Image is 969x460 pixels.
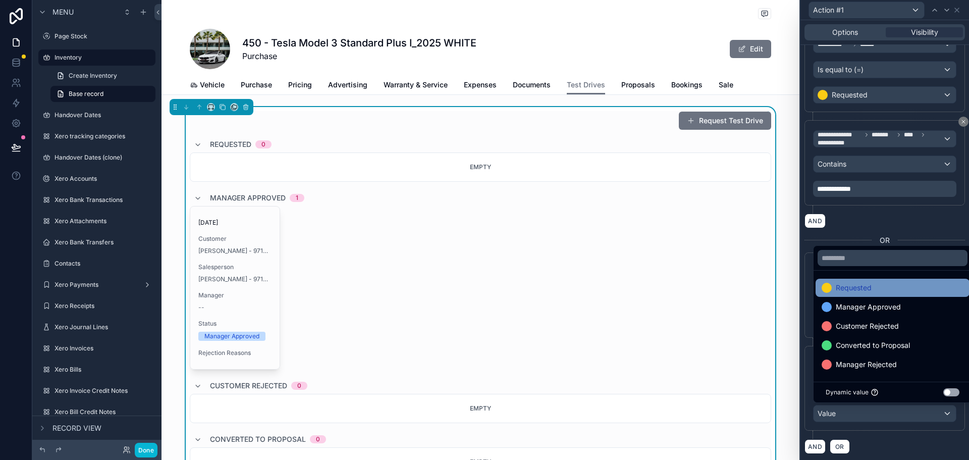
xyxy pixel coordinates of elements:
[38,362,155,378] a: Xero Bills
[836,320,899,332] span: Customer Rejected
[671,80,703,90] span: Bookings
[55,260,153,268] label: Contacts
[464,76,497,96] a: Expenses
[198,275,272,283] a: [PERSON_NAME] - 971551150399
[241,76,272,96] a: Purchase
[671,76,703,96] a: Bookings
[567,80,605,90] span: Test Drives
[210,193,286,203] span: Manager Approved
[288,76,312,96] a: Pricing
[38,149,155,166] a: Handover Dates (clone)
[38,128,155,144] a: Xero tracking categories
[52,423,101,433] span: Record view
[679,112,771,130] button: Request Test Drive
[384,76,448,96] a: Warranty & Service
[198,219,272,227] span: [DATE]
[55,196,153,204] label: Xero Bank Transactions
[204,332,259,341] div: Manager Approved
[296,194,298,202] div: 1
[464,80,497,90] span: Expenses
[200,80,225,90] span: Vehicle
[38,255,155,272] a: Contacts
[38,234,155,250] a: Xero Bank Transfers
[719,80,733,90] span: Sale
[241,80,272,90] span: Purchase
[38,298,155,314] a: Xero Receipts
[38,404,155,420] a: Xero Bill Credit Notes
[470,404,491,412] span: Empty
[328,80,367,90] span: Advertising
[38,319,155,335] a: Xero Journal Lines
[38,383,155,399] a: Xero Invoice Credit Notes
[719,76,733,96] a: Sale
[621,76,655,96] a: Proposals
[38,192,155,208] a: Xero Bank Transactions
[55,32,153,40] label: Page Stock
[198,263,272,271] span: Salesperson
[198,235,272,243] span: Customer
[513,76,551,96] a: Documents
[38,49,155,66] a: Inventory
[55,387,153,395] label: Xero Invoice Credit Notes
[55,217,153,225] label: Xero Attachments
[55,238,153,246] label: Xero Bank Transfers
[55,344,153,352] label: Xero Invoices
[52,7,74,17] span: Menu
[261,140,265,148] div: 0
[55,54,149,62] label: Inventory
[384,80,448,90] span: Warranty & Service
[836,339,910,351] span: Converted to Proposal
[38,28,155,44] a: Page Stock
[198,291,272,299] span: Manager
[55,111,153,119] label: Handover Dates
[55,323,153,331] label: Xero Journal Lines
[328,76,367,96] a: Advertising
[55,175,153,183] label: Xero Accounts
[55,154,153,162] label: Handover Dates (clone)
[297,382,301,390] div: 0
[69,90,103,98] span: Base record
[836,301,901,313] span: Manager Approved
[210,381,287,391] span: Customer Rejected
[55,408,153,416] label: Xero Bill Credit Notes
[190,76,225,96] a: Vehicle
[50,68,155,84] a: Create Inventory
[198,320,272,328] span: Status
[288,80,312,90] span: Pricing
[190,206,280,370] a: [DATE]Customer[PERSON_NAME] - 971551150399Salesperson[PERSON_NAME] - 971551150399Manager--StatusM...
[836,282,872,294] span: Requested
[38,340,155,356] a: Xero Invoices
[621,80,655,90] span: Proposals
[38,277,155,293] a: Xero Payments
[69,72,117,80] span: Create Inventory
[38,171,155,187] a: Xero Accounts
[198,247,272,255] a: [PERSON_NAME] - 971551150399
[826,388,869,396] span: Dynamic value
[198,303,204,312] span: --
[38,107,155,123] a: Handover Dates
[38,213,155,229] a: Xero Attachments
[50,86,155,102] a: Base record
[242,36,476,50] h1: 450 - Tesla Model 3 Standard Plus I_2025 WHITE
[730,40,771,58] button: Edit
[55,132,153,140] label: Xero tracking categories
[210,434,306,444] span: Converted to Proposal
[55,366,153,374] label: Xero Bills
[55,281,139,289] label: Xero Payments
[242,50,476,62] span: Purchase
[513,80,551,90] span: Documents
[135,443,157,457] button: Done
[836,359,897,371] span: Manager Rejected
[567,76,605,95] a: Test Drives
[55,302,153,310] label: Xero Receipts
[198,349,272,357] span: Rejection Reasons
[210,139,251,149] span: Requested
[316,435,320,443] div: 0
[470,163,491,171] span: Empty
